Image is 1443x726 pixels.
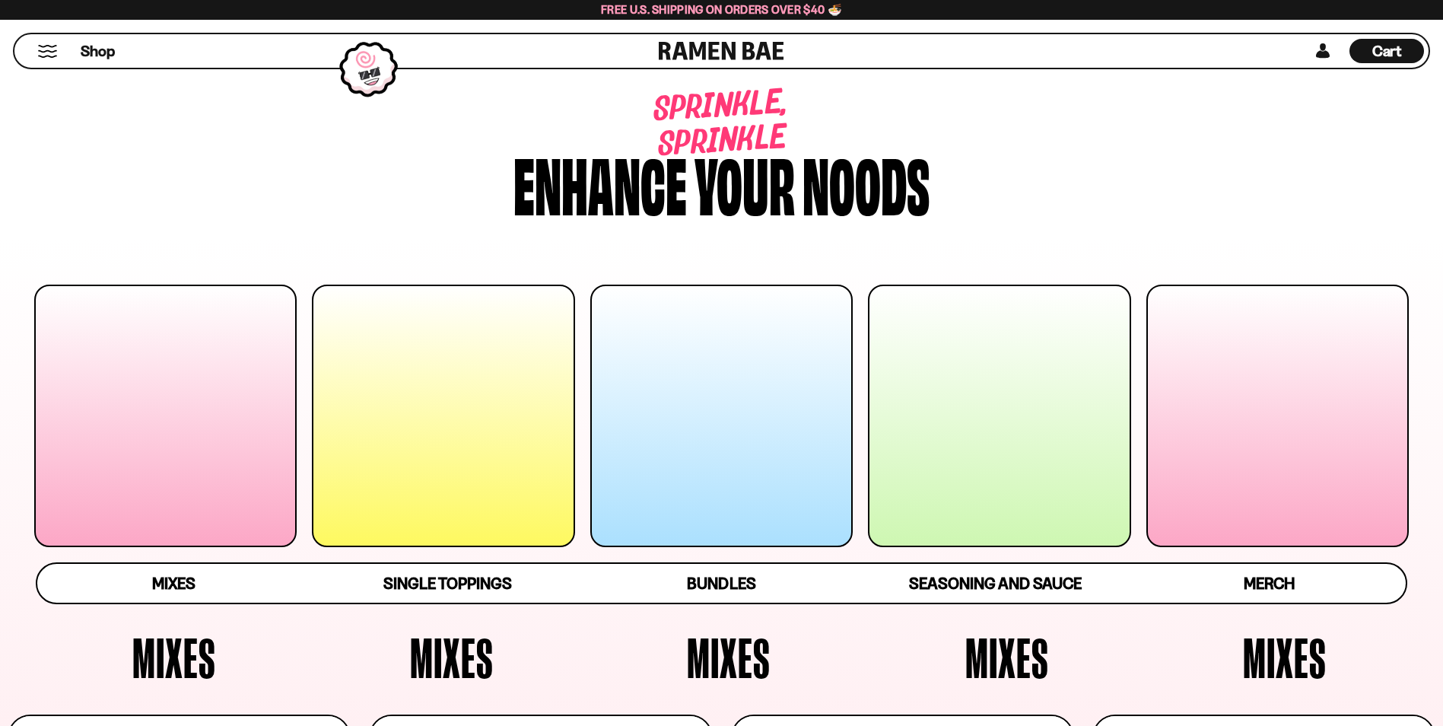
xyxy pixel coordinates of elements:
div: Enhance [513,146,687,218]
span: Cart [1372,42,1402,60]
a: Bundles [585,564,859,603]
a: Shop [81,39,115,63]
div: your [694,146,795,218]
span: Mixes [687,629,771,686]
span: Shop [81,41,115,62]
a: Seasoning and Sauce [858,564,1132,603]
span: Bundles [687,574,755,593]
a: Single Toppings [311,564,585,603]
span: Merch [1244,574,1295,593]
span: Mixes [410,629,494,686]
a: Cart [1349,34,1424,68]
span: Mixes [152,574,195,593]
div: noods [803,146,930,218]
a: Mixes [37,564,311,603]
button: Mobile Menu Trigger [37,45,58,58]
span: Single Toppings [383,574,512,593]
span: Mixes [965,629,1049,686]
span: Mixes [132,629,216,686]
span: Free U.S. Shipping on Orders over $40 🍜 [601,2,842,17]
span: Seasoning and Sauce [909,574,1082,593]
span: Mixes [1243,629,1327,686]
a: Merch [1132,564,1406,603]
